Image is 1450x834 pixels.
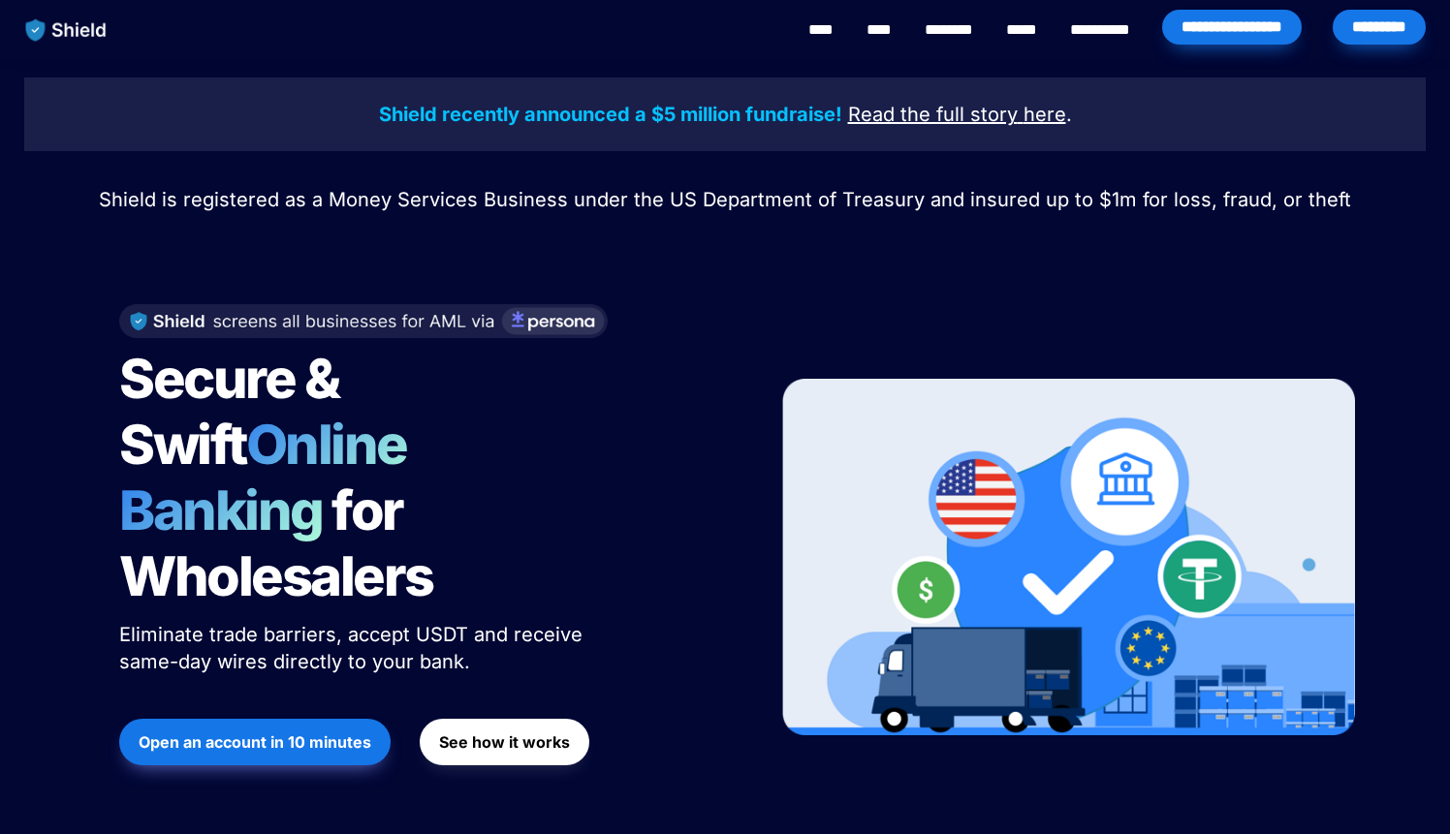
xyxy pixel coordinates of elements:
span: Shield is registered as a Money Services Business under the US Department of Treasury and insured... [99,188,1351,211]
img: website logo [16,10,116,50]
a: Open an account in 10 minutes [119,709,391,775]
u: Read the full story [848,103,1018,126]
span: Eliminate trade barriers, accept USDT and receive same-day wires directly to your bank. [119,623,588,673]
a: Read the full story [848,106,1018,125]
span: Online Banking [119,412,426,543]
button: Open an account in 10 minutes [119,719,391,765]
strong: Open an account in 10 minutes [139,732,371,752]
span: . [1066,103,1072,126]
a: See how it works [420,709,589,775]
span: for Wholesalers [119,478,433,609]
a: here [1024,106,1066,125]
strong: Shield recently announced a $5 million fundraise! [379,103,842,126]
u: here [1024,103,1066,126]
button: See how it works [420,719,589,765]
strong: See how it works [439,732,570,752]
span: Secure & Swift [119,346,348,478]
